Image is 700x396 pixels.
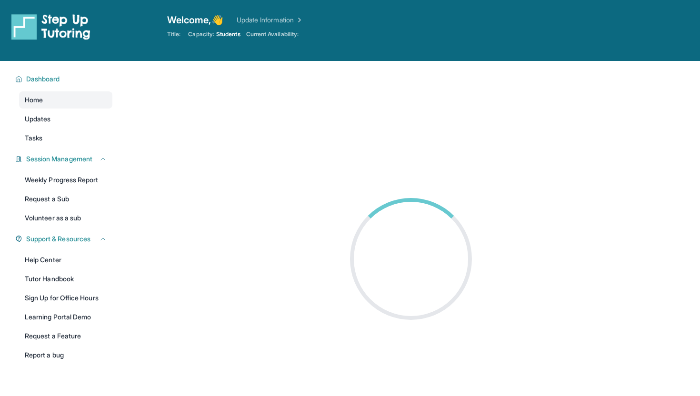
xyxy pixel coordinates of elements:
[216,30,240,38] span: Students
[167,30,180,38] span: Title:
[11,13,90,40] img: logo
[19,171,112,188] a: Weekly Progress Report
[19,129,112,147] a: Tasks
[167,13,223,27] span: Welcome, 👋
[22,234,107,244] button: Support & Resources
[19,251,112,268] a: Help Center
[25,95,43,105] span: Home
[294,15,303,25] img: Chevron Right
[26,154,92,164] span: Session Management
[22,154,107,164] button: Session Management
[25,114,51,124] span: Updates
[26,234,90,244] span: Support & Resources
[19,270,112,287] a: Tutor Handbook
[19,110,112,128] a: Updates
[26,74,60,84] span: Dashboard
[22,74,107,84] button: Dashboard
[19,190,112,208] a: Request a Sub
[19,327,112,345] a: Request a Feature
[19,91,112,109] a: Home
[188,30,214,38] span: Capacity:
[246,30,299,38] span: Current Availability:
[19,289,112,307] a: Sign Up for Office Hours
[19,308,112,326] a: Learning Portal Demo
[19,346,112,364] a: Report a bug
[19,209,112,227] a: Volunteer as a sub
[25,133,42,143] span: Tasks
[237,15,303,25] a: Update Information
